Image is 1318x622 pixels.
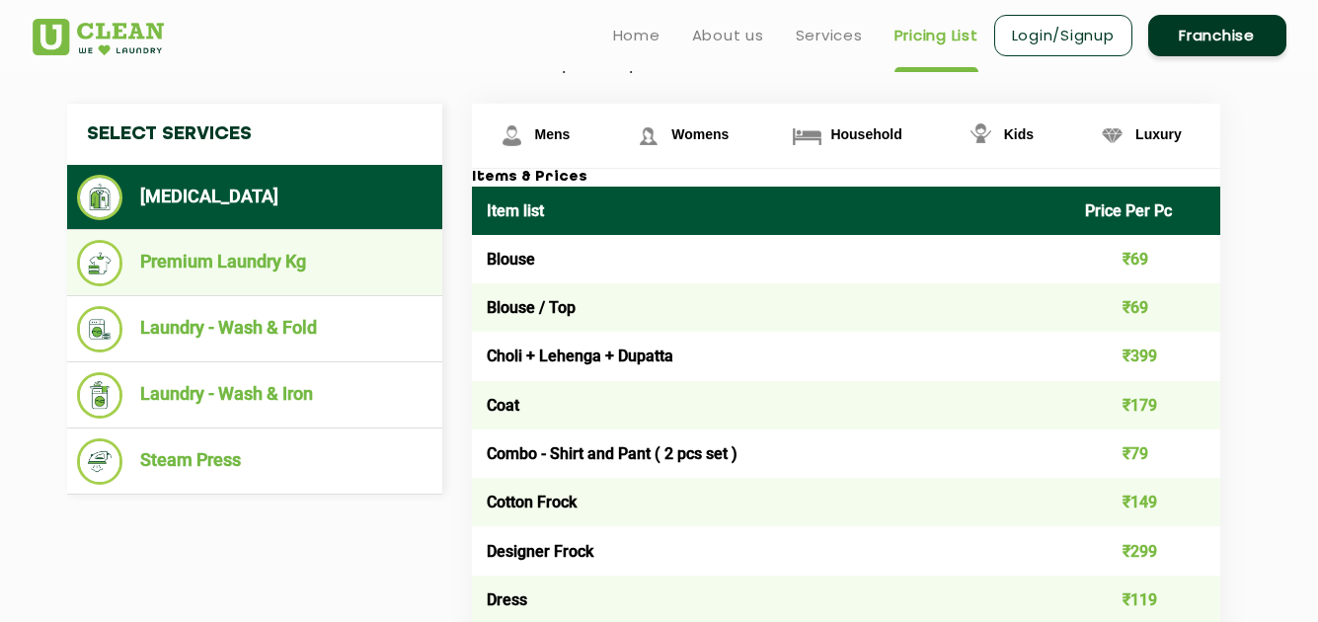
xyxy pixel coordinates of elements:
a: Services [796,24,863,47]
img: Household [790,118,824,153]
a: About us [692,24,764,47]
a: Login/Signup [994,15,1132,56]
h3: Items & Prices [472,169,1220,187]
th: Price Per Pc [1070,187,1220,235]
span: Womens [671,126,729,142]
td: Coat [472,381,1071,429]
li: Laundry - Wash & Iron [77,372,432,419]
img: Dry Cleaning [77,175,123,220]
td: ₹179 [1070,381,1220,429]
td: Cotton Frock [472,478,1071,526]
td: Blouse / Top [472,283,1071,332]
img: Kids [964,118,998,153]
img: Laundry - Wash & Iron [77,372,123,419]
h4: Select Services [67,104,442,165]
a: Home [613,24,660,47]
img: Laundry - Wash & Fold [77,306,123,352]
img: Womens [631,118,665,153]
td: ₹79 [1070,429,1220,478]
span: Kids [1004,126,1034,142]
li: Laundry - Wash & Fold [77,306,432,352]
td: ₹69 [1070,235,1220,283]
img: Premium Laundry Kg [77,240,123,286]
a: Pricing List [894,24,978,47]
td: Choli + Lehenga + Dupatta [472,332,1071,380]
td: Combo - Shirt and Pant ( 2 pcs set ) [472,429,1071,478]
li: Premium Laundry Kg [77,240,432,286]
td: ₹69 [1070,283,1220,332]
span: Mens [535,126,571,142]
td: ₹299 [1070,526,1220,575]
li: Steam Press [77,438,432,485]
span: Luxury [1135,126,1182,142]
img: Luxury [1095,118,1129,153]
img: UClean Laundry and Dry Cleaning [33,19,164,55]
a: Franchise [1148,15,1286,56]
td: ₹149 [1070,478,1220,526]
td: Blouse [472,235,1071,283]
td: ₹399 [1070,332,1220,380]
li: [MEDICAL_DATA] [77,175,432,220]
img: Steam Press [77,438,123,485]
img: Mens [495,118,529,153]
td: Designer Frock [472,526,1071,575]
th: Item list [472,187,1071,235]
span: Household [830,126,901,142]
